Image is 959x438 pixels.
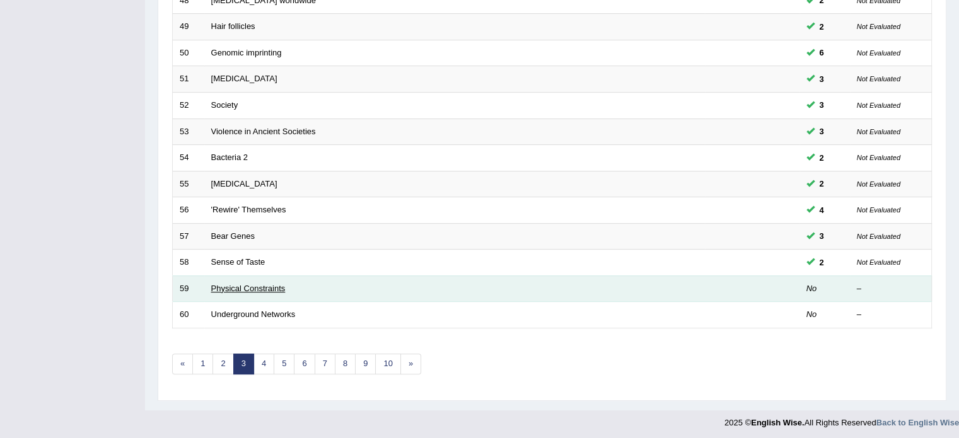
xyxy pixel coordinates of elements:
[173,118,204,145] td: 53
[173,223,204,250] td: 57
[211,257,265,267] a: Sense of Taste
[876,418,959,427] a: Back to English Wise
[751,418,804,427] strong: English Wise.
[233,354,254,374] a: 3
[857,23,900,30] small: Not Evaluated
[173,250,204,276] td: 58
[211,179,277,188] a: [MEDICAL_DATA]
[857,75,900,83] small: Not Evaluated
[211,48,282,57] a: Genomic imprinting
[815,46,829,59] span: You can still take this question
[253,354,274,374] a: 4
[815,20,829,33] span: You can still take this question
[375,354,400,374] a: 10
[211,127,316,136] a: Violence in Ancient Societies
[724,410,959,429] div: 2025 © All Rights Reserved
[211,153,248,162] a: Bacteria 2
[173,171,204,197] td: 55
[857,258,900,266] small: Not Evaluated
[857,206,900,214] small: Not Evaluated
[294,354,315,374] a: 6
[211,100,238,110] a: Society
[274,354,294,374] a: 5
[400,354,421,374] a: »
[806,309,817,319] em: No
[815,151,829,164] span: You can still take this question
[857,101,900,109] small: Not Evaluated
[211,309,296,319] a: Underground Networks
[815,98,829,112] span: You can still take this question
[315,354,335,374] a: 7
[173,40,204,66] td: 50
[173,145,204,171] td: 54
[173,302,204,328] td: 60
[857,154,900,161] small: Not Evaluated
[211,21,255,31] a: Hair follicles
[173,92,204,118] td: 52
[355,354,376,374] a: 9
[173,66,204,93] td: 51
[815,72,829,86] span: You can still take this question
[211,74,277,83] a: [MEDICAL_DATA]
[857,49,900,57] small: Not Evaluated
[815,177,829,190] span: You can still take this question
[211,284,286,293] a: Physical Constraints
[211,205,286,214] a: 'Rewire' Themselves
[172,354,193,374] a: «
[815,204,829,217] span: You can still take this question
[815,256,829,269] span: You can still take this question
[212,354,233,374] a: 2
[173,197,204,224] td: 56
[857,283,925,295] div: –
[857,180,900,188] small: Not Evaluated
[815,125,829,138] span: You can still take this question
[806,284,817,293] em: No
[173,14,204,40] td: 49
[857,309,925,321] div: –
[857,128,900,135] small: Not Evaluated
[211,231,255,241] a: Bear Genes
[815,229,829,243] span: You can still take this question
[335,354,356,374] a: 8
[192,354,213,374] a: 1
[173,275,204,302] td: 59
[857,233,900,240] small: Not Evaluated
